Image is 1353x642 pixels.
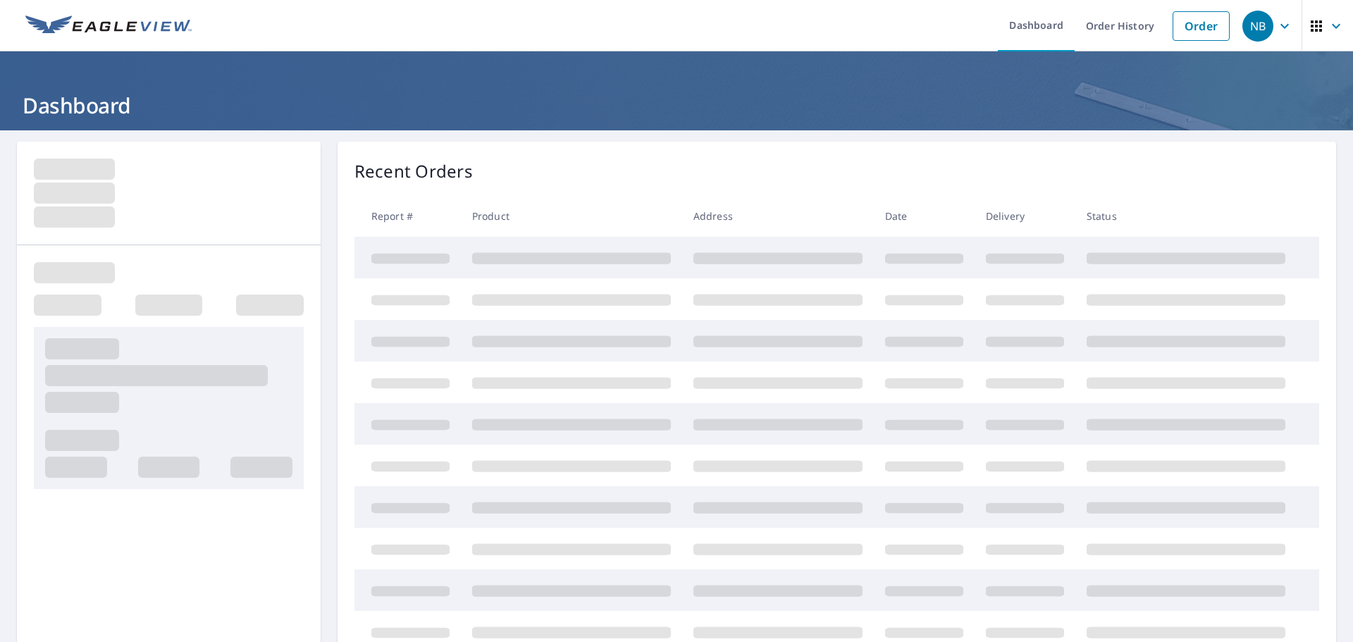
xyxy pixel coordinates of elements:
[975,195,1075,237] th: Delivery
[354,195,461,237] th: Report #
[682,195,874,237] th: Address
[354,159,473,184] p: Recent Orders
[461,195,682,237] th: Product
[17,91,1336,120] h1: Dashboard
[874,195,975,237] th: Date
[25,16,192,37] img: EV Logo
[1173,11,1230,41] a: Order
[1075,195,1297,237] th: Status
[1242,11,1273,42] div: NB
